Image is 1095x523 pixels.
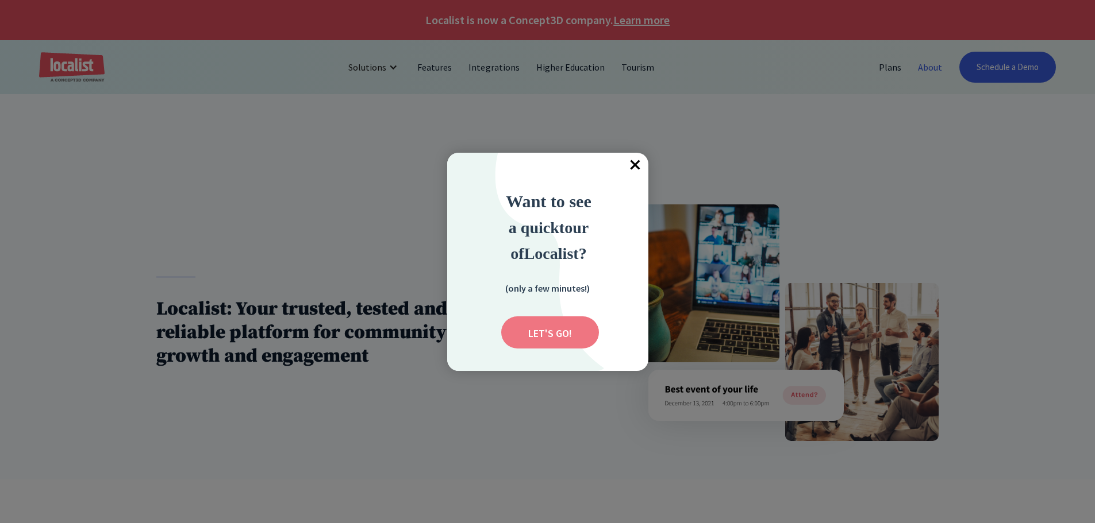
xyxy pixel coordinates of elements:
[505,282,590,294] strong: (only a few minutes!)
[559,219,573,237] strong: to
[509,219,559,237] span: a quick
[474,188,624,266] div: Want to see a quick tour of Localist?
[623,153,648,178] div: Close popup
[506,192,591,211] strong: Want to see
[524,245,587,262] strong: Localist?
[623,153,648,178] span: Close
[490,281,605,295] div: (only a few minutes!)
[510,219,589,262] strong: ur of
